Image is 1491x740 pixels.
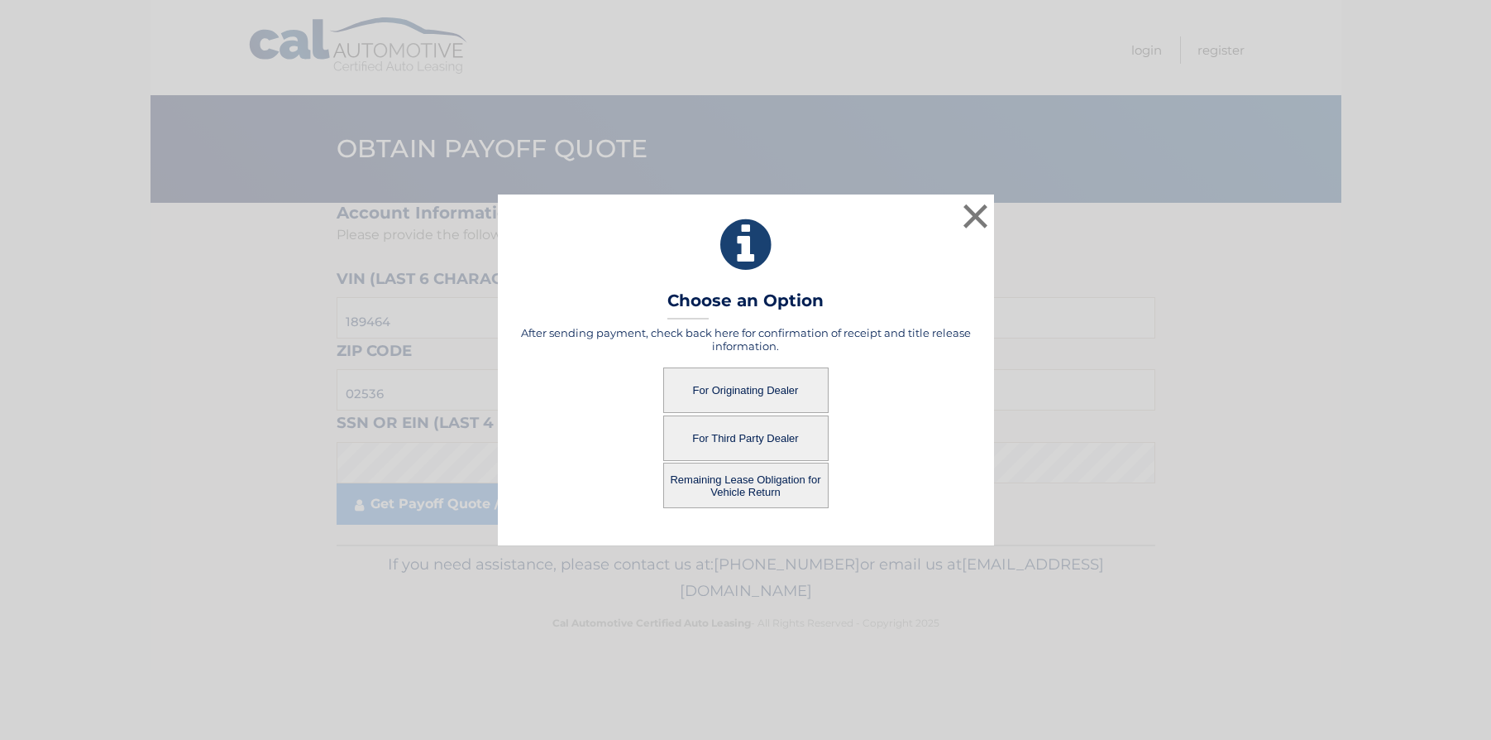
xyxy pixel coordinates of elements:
[959,199,992,233] button: ×
[667,291,824,320] h3: Choose an Option
[663,368,829,413] button: For Originating Dealer
[663,463,829,508] button: Remaining Lease Obligation for Vehicle Return
[663,416,829,461] button: For Third Party Dealer
[519,326,973,353] h5: After sending payment, check back here for confirmation of receipt and title release information.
